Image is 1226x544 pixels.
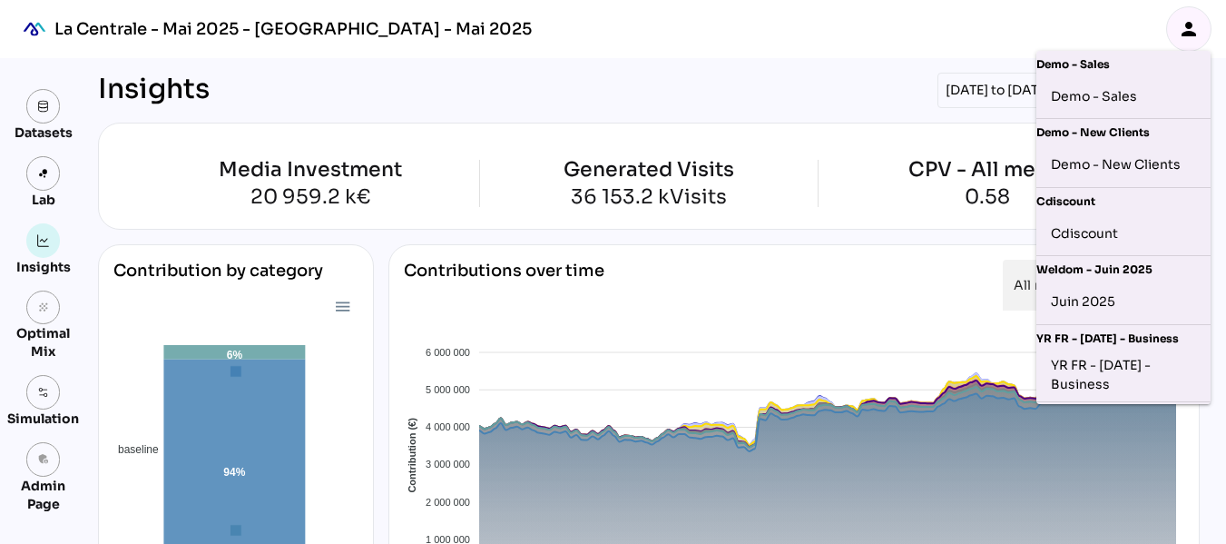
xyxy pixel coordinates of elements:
[141,160,478,180] div: Media Investment
[1036,325,1211,349] div: YR FR - [DATE] - Business
[1051,82,1196,111] div: Demo - Sales
[1014,277,1075,293] span: All media
[37,234,50,247] img: graph.svg
[7,324,79,361] div: Optimal Mix
[16,258,71,276] div: Insights
[1036,188,1211,212] div: Cdiscount
[98,73,210,108] div: Insights
[1036,119,1211,143] div: Demo - New Clients
[37,453,50,466] i: admin_panel_settings
[426,459,470,470] tspan: 3 000 000
[1051,288,1196,317] div: Juin 2025
[37,100,50,113] img: data.svg
[141,187,478,207] div: 20 959.2 k€
[1178,18,1200,40] i: person
[37,167,50,180] img: lab.svg
[15,9,54,49] div: mediaROI
[1036,51,1211,74] div: Demo - Sales
[937,73,1058,108] div: [DATE] to [DATE]
[54,18,532,40] div: La Centrale - Mai 2025 - [GEOGRAPHIC_DATA] - Mai 2025
[407,418,417,493] text: Contribution (€)
[37,302,50,314] i: grain
[24,191,64,209] div: Lab
[104,443,159,456] span: baseline
[908,160,1067,180] div: CPV - All media
[15,124,73,142] div: Datasets
[564,187,734,207] div: 36 153.2 kVisits
[426,421,470,432] tspan: 4 000 000
[426,347,470,358] tspan: 6 000 000
[564,160,734,180] div: Generated Visits
[426,497,470,508] tspan: 2 000 000
[1051,151,1196,180] div: Demo - New Clients
[1051,356,1196,394] div: YR FR - [DATE] - Business
[404,260,604,311] div: Contributions over time
[1036,256,1211,280] div: Weldom - Juin 2025
[7,477,79,513] div: Admin Page
[426,384,470,395] tspan: 5 000 000
[7,410,79,428] div: Simulation
[1051,219,1196,248] div: Cdiscount
[113,260,358,296] div: Contribution by category
[37,386,50,399] img: settings.svg
[334,298,349,313] div: Menu
[908,187,1067,207] div: 0.58
[1036,402,1211,426] div: YR FR - [DATE] - Acquisition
